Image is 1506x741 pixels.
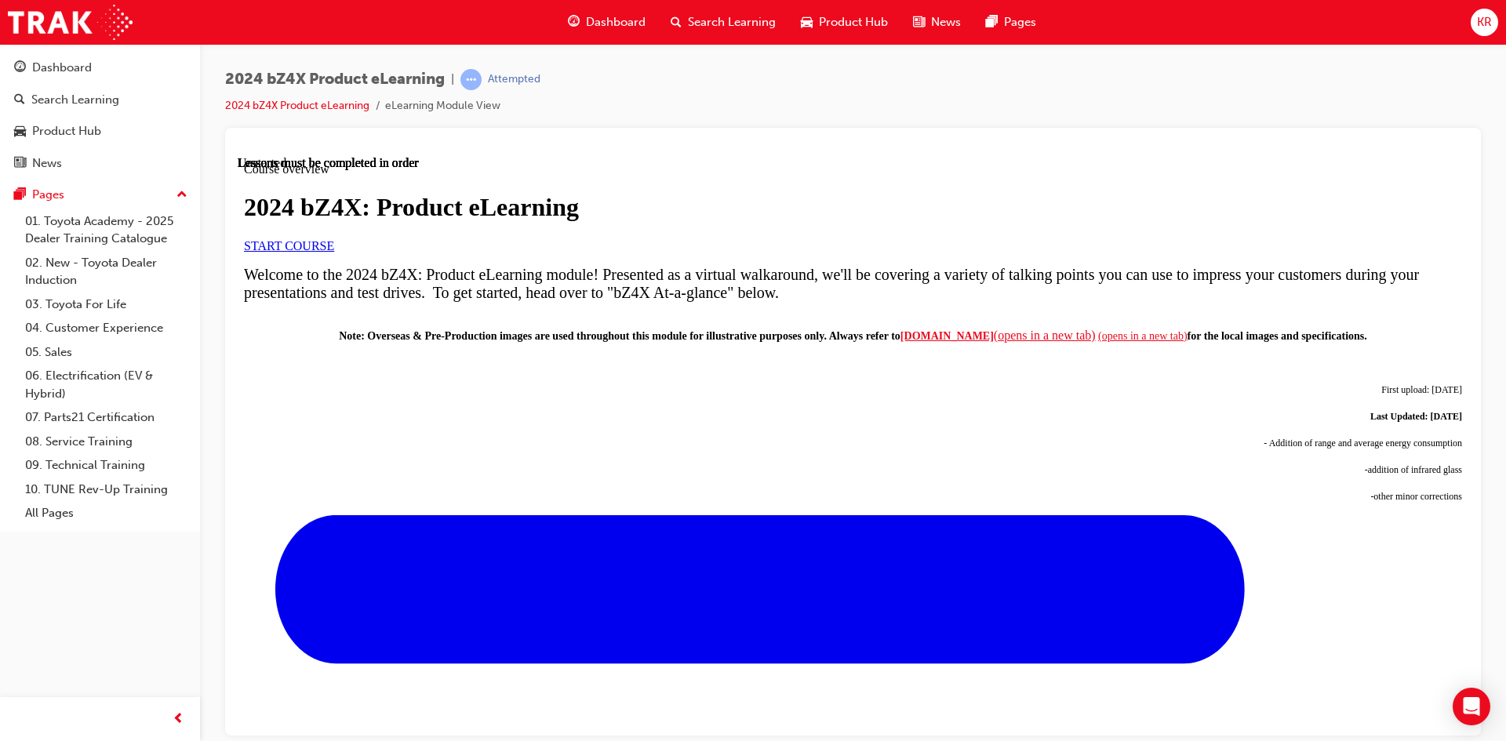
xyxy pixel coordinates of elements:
a: 07. Parts21 Certification [19,405,194,430]
div: Open Intercom Messenger [1453,688,1490,725]
span: (opens in a new tab) [756,173,858,186]
a: 08. Service Training [19,430,194,454]
a: 06. Electrification (EV & Hybrid) [19,364,194,405]
span: 2024 bZ4X Product eLearning [225,71,445,89]
a: search-iconSearch Learning [658,6,788,38]
span: First upload: [DATE] [1144,228,1224,239]
a: 01. Toyota Academy - 2025 Dealer Training Catalogue [19,209,194,251]
span: up-icon [176,185,187,205]
div: Product Hub [32,122,101,140]
span: search-icon [14,93,25,107]
span: Note: Overseas & Pre-Production images are used throughout this module for illustrative purposes ... [101,174,663,186]
li: eLearning Module View [385,97,500,115]
span: Product Hub [819,13,888,31]
span: car-icon [14,125,26,139]
img: Trak [8,5,133,40]
a: Search Learning [6,85,194,114]
div: Search Learning [31,91,119,109]
button: Pages [6,180,194,209]
a: 04. Customer Experience [19,316,194,340]
div: Attempted [488,72,540,87]
span: | [451,71,454,89]
span: -other minor corrections [1133,335,1224,346]
span: News [931,13,961,31]
span: pages-icon [986,13,998,32]
a: 02. New - Toyota Dealer Induction [19,251,194,292]
span: news-icon [913,13,925,32]
strong: for the local images and specifications. [950,174,1129,186]
span: news-icon [14,157,26,171]
button: KR [1471,9,1498,36]
div: Dashboard [32,59,92,77]
span: pages-icon [14,188,26,202]
a: 09. Technical Training [19,453,194,478]
a: Product Hub [6,117,194,146]
span: Pages [1004,13,1036,31]
a: news-iconNews [900,6,973,38]
a: pages-iconPages [973,6,1049,38]
span: guage-icon [568,13,580,32]
span: -addition of infrared glass [1127,308,1224,319]
a: (opens in a new tab) [860,174,950,186]
span: car-icon [801,13,813,32]
span: Welcome to the 2024 bZ4X: Product eLearning module! Presented as a virtual walkaround, we'll be c... [6,110,1181,145]
span: [DOMAIN_NAME] [663,174,756,186]
a: 2024 bZ4X Product eLearning [225,99,369,112]
a: [DOMAIN_NAME](opens in a new tab) [663,173,858,186]
a: 05. Sales [19,340,194,365]
span: guage-icon [14,61,26,75]
button: DashboardSearch LearningProduct HubNews [6,50,194,180]
span: Dashboard [586,13,646,31]
a: All Pages [19,501,194,525]
a: 10. TUNE Rev-Up Training [19,478,194,502]
div: Pages [32,186,64,204]
a: START COURSE [6,83,96,96]
a: guage-iconDashboard [555,6,658,38]
a: car-iconProduct Hub [788,6,900,38]
span: search-icon [671,13,682,32]
div: News [32,154,62,173]
strong: Last Updated: [DATE] [1133,255,1224,266]
h1: 2024 bZ4X: Product eLearning [6,37,1224,66]
span: KR [1477,13,1492,31]
a: News [6,149,194,178]
span: learningRecordVerb_ATTEMPT-icon [460,69,482,90]
a: 03. Toyota For Life [19,292,194,317]
span: Search Learning [688,13,776,31]
span: - Addition of range and average energy consumption [1026,282,1224,292]
a: Dashboard [6,53,194,82]
span: prev-icon [173,710,184,729]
